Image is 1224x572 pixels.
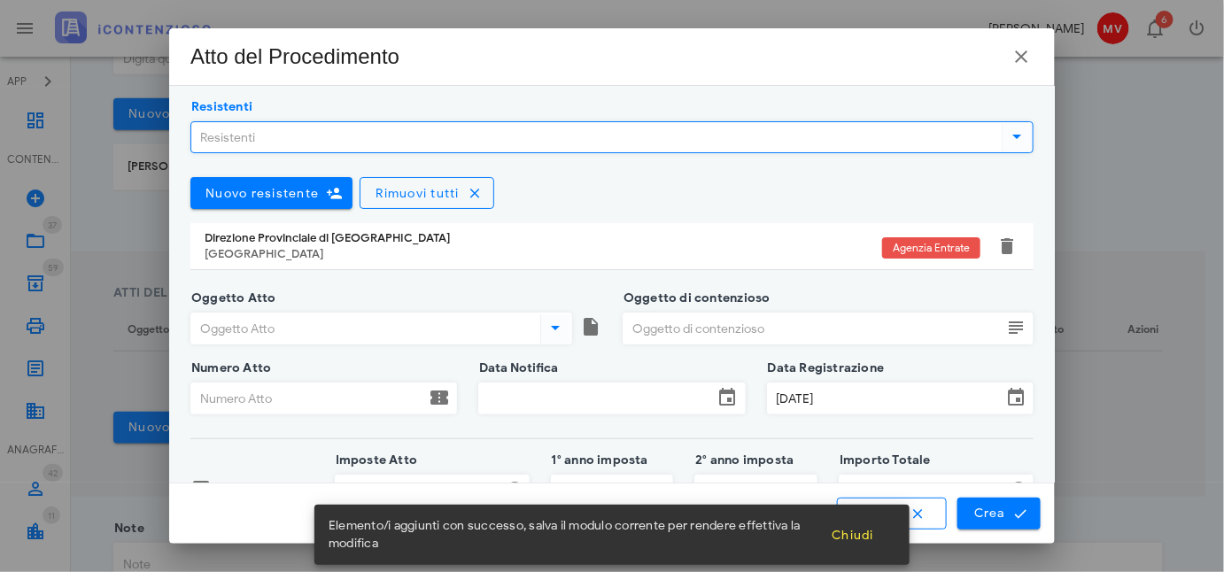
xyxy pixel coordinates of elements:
label: Numero Atto [186,359,271,377]
label: Resistenti [186,98,252,116]
input: #### [695,475,786,506]
span: Crea [973,506,1025,522]
label: Oggetto di contenzioso [618,290,771,307]
label: Importo Totale [834,452,931,469]
input: Importo Totale [840,475,1002,506]
div: Direzione Provinciale di [GEOGRAPHIC_DATA] [205,231,882,245]
label: 2° anno imposta [690,452,794,469]
label: 1° anno imposta [546,452,648,469]
input: #### [552,475,642,506]
input: Oggetto di contenzioso [624,313,1002,344]
button: Nuovo resistente [190,177,352,209]
input: Numero Atto [191,383,425,414]
button: Annulla [837,498,947,529]
button: Elimina [996,236,1018,257]
span: Rimuovi tutti [375,186,460,201]
div: Atto del Procedimento [190,43,399,71]
button: Rimuovi tutti [360,177,494,209]
label: Indeterminato [219,480,314,498]
label: Data Registrazione [763,359,885,377]
input: Oggetto Atto [191,313,537,344]
input: Imposte Atto [336,475,498,506]
span: Agenzia Entrate [893,237,970,259]
div: [GEOGRAPHIC_DATA] [205,247,882,261]
label: Imposte Atto [330,452,418,469]
button: Crea [957,498,1041,529]
span: Nuovo resistente [205,186,319,201]
input: Resistenti [191,122,998,152]
label: Oggetto Atto [186,290,276,307]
